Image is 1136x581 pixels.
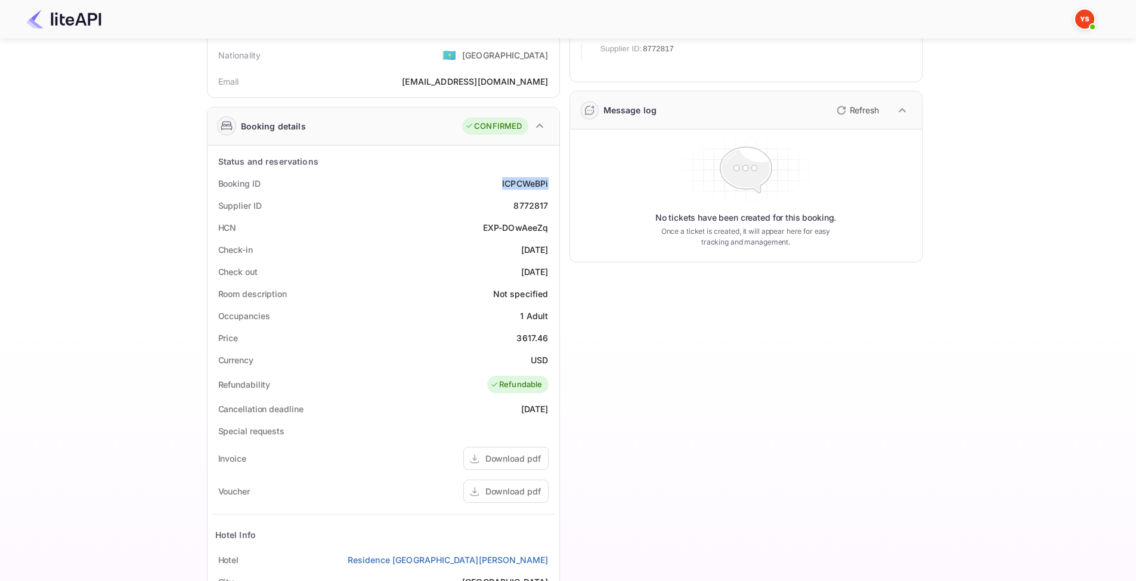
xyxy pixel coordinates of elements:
[462,49,549,61] div: [GEOGRAPHIC_DATA]
[520,310,548,322] div: 1 Adult
[218,243,253,256] div: Check-in
[1075,10,1094,29] img: Yandex Support
[218,403,304,415] div: Cancellation deadline
[652,226,840,248] p: Once a ticket is created, it will appear here for easy tracking and management.
[483,221,549,234] div: EXP-DOwAeeZq
[218,332,239,344] div: Price
[465,120,522,132] div: CONFIRMED
[218,310,270,322] div: Occupancies
[521,265,549,278] div: [DATE]
[502,177,548,190] div: ICPCWeBPi
[218,75,239,88] div: Email
[26,10,101,29] img: LiteAPI Logo
[218,221,237,234] div: HCN
[490,379,543,391] div: Refundable
[215,529,256,541] div: Hotel Info
[516,332,548,344] div: 3617.46
[218,452,246,465] div: Invoice
[521,403,549,415] div: [DATE]
[531,354,548,366] div: USD
[218,485,250,497] div: Voucher
[218,288,287,300] div: Room description
[218,378,271,391] div: Refundability
[442,44,456,66] span: United States
[218,554,239,566] div: Hotel
[643,43,674,55] span: 8772817
[600,43,642,55] span: Supplier ID:
[218,265,258,278] div: Check out
[218,49,261,61] div: Nationality
[865,26,912,60] div: [DATE] 22:44
[402,75,548,88] div: [EMAIL_ADDRESS][DOMAIN_NAME]
[218,425,284,437] div: Special requests
[218,177,261,190] div: Booking ID
[655,212,837,224] p: No tickets have been created for this booking.
[513,199,548,212] div: 8772817
[485,485,541,497] div: Download pdf
[603,104,657,116] div: Message log
[485,452,541,465] div: Download pdf
[850,104,879,116] p: Refresh
[218,354,253,366] div: Currency
[829,101,884,120] button: Refresh
[218,199,262,212] div: Supplier ID
[218,155,318,168] div: Status and reservations
[241,120,306,132] div: Booking details
[493,288,549,300] div: Not specified
[348,554,549,566] a: Residence [GEOGRAPHIC_DATA][PERSON_NAME]
[521,243,549,256] div: [DATE]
